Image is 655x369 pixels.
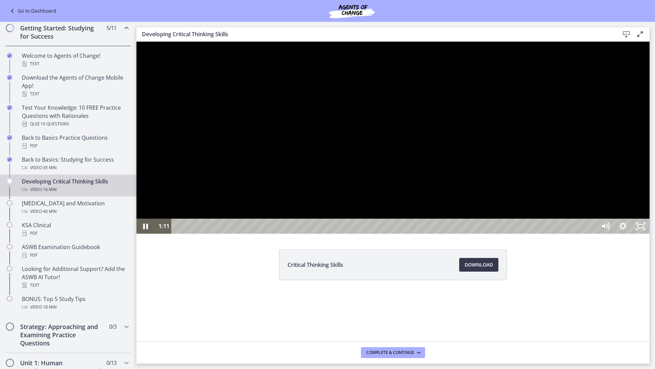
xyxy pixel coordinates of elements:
i: Completed [7,135,12,140]
div: Text [22,281,128,289]
div: Welcome to Agents of Change! [22,52,128,68]
span: · 10 Questions [40,120,69,128]
div: ASWB Examination Guidebook [22,243,128,259]
a: Download [459,258,498,272]
span: 5 / 11 [106,24,116,32]
div: Text [22,60,128,68]
div: Quiz [22,120,128,128]
div: Download the Agents of Change Mobile App! [22,73,128,98]
div: BONUS: Top 5 Study Tips [22,295,128,311]
div: Test Your Knowledge: 10 FREE Practice Questions with Rationales [22,104,128,128]
span: · 40 min [42,207,57,216]
i: Completed [7,53,12,58]
h3: Developing Critical Thinking Skills [142,30,609,38]
img: Agents of Change [311,3,393,19]
div: [MEDICAL_DATA] and Motivation [22,199,128,216]
i: Completed [7,75,12,80]
div: Looking for Additional Support? Add the ASWB AI Tutor! [22,265,128,289]
button: Complete & continue [361,347,425,358]
div: PDF [22,251,128,259]
iframe: Video Lesson [136,42,650,234]
i: Completed [7,105,12,110]
a: Go to Dashboard [8,7,56,15]
div: Video [22,207,128,216]
div: Back to Basics Practice Questions [22,134,128,150]
button: Unfullscreen [495,177,513,192]
div: KSA Clinical [22,221,128,237]
div: PDF [22,229,128,237]
span: Critical Thinking Skills [288,261,343,269]
span: · 35 min [42,164,57,172]
div: Text [22,90,128,98]
div: Developing Critical Thinking Skills [22,177,128,194]
span: Complete & continue [366,350,414,355]
span: · 18 min [42,303,57,311]
h2: Strategy: Approaching and Examining Practice Questions [20,323,103,347]
button: Mute [460,177,478,192]
span: Download [465,261,493,269]
span: 0 / 3 [109,323,116,331]
i: Completed [7,157,12,162]
span: · 16 min [42,186,57,194]
h2: Getting Started: Studying for Success [20,24,103,40]
div: Video [22,164,128,172]
span: 0 / 13 [106,359,116,367]
div: Video [22,186,128,194]
button: Show settings menu [478,177,495,192]
div: Back to Basics: Studying for Success [22,155,128,172]
div: Video [22,303,128,311]
div: PDF [22,142,128,150]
